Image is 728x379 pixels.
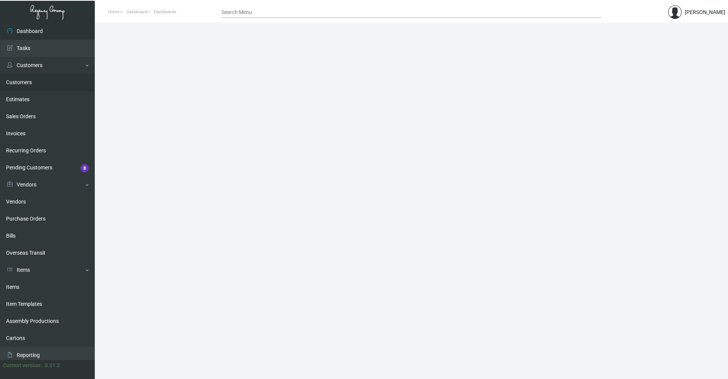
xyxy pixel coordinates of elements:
[3,362,42,370] div: Current version:
[668,5,682,19] img: admin@bootstrapmaster.com
[127,9,147,14] span: Dashboard
[45,362,60,370] div: 0.51.2
[685,8,725,16] div: [PERSON_NAME]
[108,9,119,14] span: Home
[154,9,176,14] span: Dashboards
